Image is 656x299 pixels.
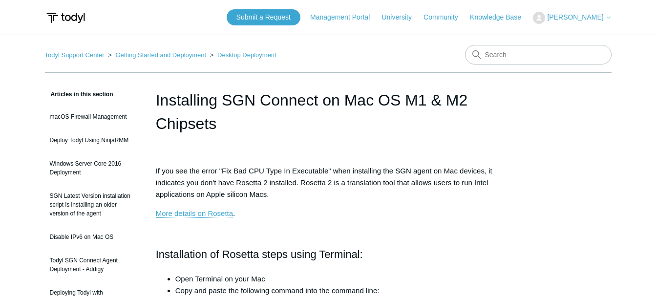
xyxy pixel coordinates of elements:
[45,187,141,223] a: SGN Latest Version installation script is installing an older version of the agent
[470,12,531,22] a: Knowledge Base
[175,273,501,285] li: Open Terminal on your Mac
[156,208,501,219] p: .
[156,165,501,200] p: If you see the error "Fix Bad CPU Type In Executable" when installing the SGN agent on Mac device...
[217,51,276,59] a: Desktop Deployment
[227,9,300,25] a: Submit a Request
[45,228,141,246] a: Disable IPv6 on Mac OS
[45,51,106,59] li: Todyl Support Center
[156,246,501,263] h2: Installation of Rosetta steps using Terminal:
[45,154,141,182] a: Windows Server Core 2016 Deployment
[208,51,276,59] li: Desktop Deployment
[45,91,113,98] span: Articles in this section
[547,13,603,21] span: [PERSON_NAME]
[381,12,421,22] a: University
[45,251,141,278] a: Todyl SGN Connect Agent Deployment - Addigy
[45,131,141,149] a: Deploy Todyl Using NinjaRMM
[465,45,612,64] input: Search
[156,88,501,135] h1: Installing SGN Connect on Mac OS M1 & M2 Chipsets
[310,12,380,22] a: Management Portal
[45,107,141,126] a: macOS Firewall Management
[156,209,233,218] a: More details on Rosetta
[115,51,206,59] a: Getting Started and Deployment
[45,9,86,27] img: Todyl Support Center Help Center home page
[106,51,208,59] li: Getting Started and Deployment
[533,12,611,24] button: [PERSON_NAME]
[45,51,105,59] a: Todyl Support Center
[423,12,468,22] a: Community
